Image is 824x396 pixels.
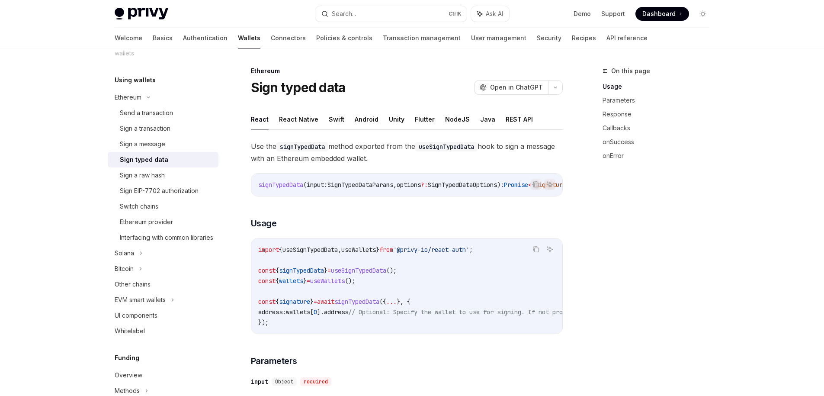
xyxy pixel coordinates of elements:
span: input [307,181,324,189]
span: wallets [286,308,310,316]
div: required [300,377,331,386]
div: Bitcoin [115,264,134,274]
a: Callbacks [603,121,717,135]
span: Usage [251,217,277,229]
span: } [376,246,379,254]
button: Flutter [415,109,435,129]
div: Sign a message [120,139,165,149]
div: Ethereum [115,92,141,103]
a: Sign typed data [108,152,218,167]
span: SignTypedDataParams [327,181,393,189]
a: Sign EIP-7702 authorization [108,183,218,199]
a: Wallets [238,28,260,48]
span: const [258,277,276,285]
span: wallets [279,277,303,285]
span: // Optional: Specify the wallet to use for signing. If not provided, the first wallet will be used. [348,308,691,316]
button: Open in ChatGPT [474,80,548,95]
span: signature [279,298,310,306]
button: React [251,109,269,129]
div: Sign a raw hash [120,170,165,180]
div: Search... [332,9,356,19]
button: Toggle dark mode [696,7,710,21]
span: = [314,298,317,306]
span: ( [303,181,307,189]
a: Basics [153,28,173,48]
a: Policies & controls [316,28,372,48]
div: Ethereum [251,67,563,75]
button: Copy the contents from the code block [530,244,542,255]
span: signTypedData [279,267,324,274]
div: Sign typed data [120,155,168,165]
span: < [528,181,532,189]
span: useSignTypedData [331,267,386,274]
span: const [258,267,276,274]
span: { [276,277,279,285]
span: Use the method exported from the hook to sign a message with an Ethereum embedded wallet. [251,140,563,164]
button: REST API [506,109,533,129]
a: UI components [108,308,218,323]
span: address: [258,308,286,316]
span: Object [275,378,293,385]
a: Usage [603,80,717,93]
span: signTypedData [334,298,379,306]
a: Sign a message [108,136,218,152]
div: Whitelabel [115,326,145,336]
a: Response [603,107,717,121]
span: = [307,277,310,285]
div: Other chains [115,279,151,290]
span: ... [386,298,397,306]
button: Ask AI [544,244,555,255]
span: (); [345,277,355,285]
button: Search...CtrlK [315,6,467,22]
span: = [327,267,331,274]
span: 0 [314,308,317,316]
img: light logo [115,8,168,20]
span: Parameters [251,355,297,367]
span: (); [386,267,397,274]
button: NodeJS [445,109,470,129]
span: { [276,267,279,274]
a: Welcome [115,28,142,48]
button: Copy the contents from the code block [530,179,542,190]
span: } [324,267,327,274]
a: Dashboard [635,7,689,21]
a: Authentication [183,28,228,48]
h5: Funding [115,353,139,363]
span: { [276,298,279,306]
span: useSignTypedData [282,246,338,254]
div: Solana [115,248,134,258]
span: Ctrl K [449,10,462,17]
button: React Native [279,109,318,129]
span: await [317,298,334,306]
a: Interfacing with common libraries [108,230,218,245]
a: Connectors [271,28,306,48]
span: } [310,298,314,306]
h1: Sign typed data [251,80,346,95]
h5: Using wallets [115,75,156,85]
a: Whitelabel [108,323,218,339]
a: Sign a transaction [108,121,218,136]
div: Ethereum provider [120,217,173,227]
a: onSuccess [603,135,717,149]
code: useSignTypedData [415,142,478,151]
span: ; [469,246,473,254]
button: Swift [329,109,344,129]
div: UI components [115,310,157,321]
div: input [251,377,268,386]
span: ): [497,181,504,189]
a: Send a transaction [108,105,218,121]
span: '@privy-io/react-auth' [393,246,469,254]
a: Switch chains [108,199,218,214]
a: Security [537,28,561,48]
span: ?: [421,181,428,189]
a: Transaction management [383,28,461,48]
span: Ask AI [486,10,503,18]
a: Support [601,10,625,18]
span: signTypedData [258,181,303,189]
span: SignTypedDataOptions [428,181,497,189]
div: Sign EIP-7702 authorization [120,186,199,196]
span: ]. [317,308,324,316]
span: }); [258,319,269,326]
span: Promise [504,181,528,189]
span: Open in ChatGPT [490,83,543,92]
